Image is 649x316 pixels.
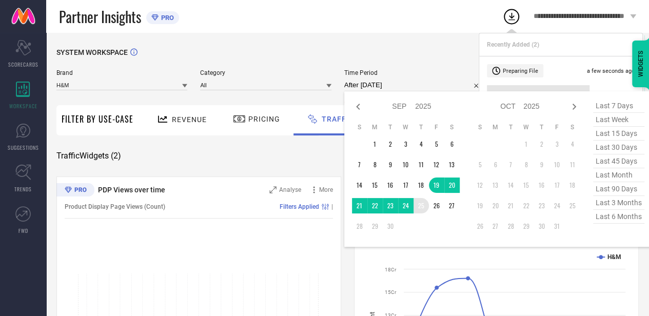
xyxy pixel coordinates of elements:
th: Tuesday [383,123,398,131]
th: Friday [549,123,565,131]
text: 15Cr [385,289,397,295]
span: a few seconds ago [587,68,635,74]
td: Mon Oct 27 2025 [488,219,503,234]
th: Saturday [565,123,580,131]
td: Sat Oct 04 2025 [565,136,580,152]
td: Fri Oct 17 2025 [549,177,565,193]
span: SUGGESTIONS [8,144,39,151]
td: Thu Oct 23 2025 [534,198,549,213]
span: Brand [56,69,187,76]
td: Sun Oct 19 2025 [473,198,488,213]
span: PRO [159,14,174,22]
span: | [331,203,333,210]
td: Tue Oct 07 2025 [503,157,519,172]
td: Sat Sep 13 2025 [444,157,460,172]
td: Fri Oct 31 2025 [549,219,565,234]
td: Sat Oct 18 2025 [565,177,580,193]
span: last 30 days [593,141,644,154]
span: last 90 days [593,182,644,196]
span: SCORECARDS [8,61,38,68]
span: Traffic [322,115,354,123]
th: Monday [488,123,503,131]
td: Sun Oct 12 2025 [473,177,488,193]
td: Thu Sep 18 2025 [414,177,429,193]
td: Mon Sep 29 2025 [367,219,383,234]
span: last 6 months [593,210,644,224]
td: Tue Sep 02 2025 [383,136,398,152]
td: Sun Sep 28 2025 [352,219,367,234]
td: Thu Sep 04 2025 [414,136,429,152]
td: Fri Oct 10 2025 [549,157,565,172]
span: TRENDS [14,185,32,193]
th: Thursday [414,123,429,131]
td: Sun Sep 07 2025 [352,157,367,172]
span: Analyse [279,186,301,193]
div: Premium [56,183,94,199]
span: last 7 days [593,99,644,113]
td: Wed Oct 29 2025 [519,219,534,234]
td: Mon Oct 06 2025 [488,157,503,172]
td: Wed Oct 15 2025 [519,177,534,193]
td: Wed Sep 10 2025 [398,157,414,172]
td: Tue Sep 16 2025 [383,177,398,193]
td: Fri Oct 03 2025 [549,136,565,152]
text: H&M [607,253,621,261]
td: Wed Oct 08 2025 [519,157,534,172]
td: Thu Sep 25 2025 [414,198,429,213]
span: last month [593,168,644,182]
td: Thu Oct 30 2025 [534,219,549,234]
td: Mon Sep 15 2025 [367,177,383,193]
span: Revenue [172,115,207,124]
span: last 45 days [593,154,644,168]
div: Next month [568,101,580,113]
td: Wed Oct 22 2025 [519,198,534,213]
span: PDP Views over time [98,186,165,194]
td: Fri Sep 12 2025 [429,157,444,172]
td: Tue Sep 30 2025 [383,219,398,234]
span: Traffic Widgets ( 2 ) [56,151,121,161]
td: Tue Sep 09 2025 [383,157,398,172]
span: More [319,186,333,193]
td: Tue Oct 28 2025 [503,219,519,234]
div: Open download list [502,7,521,26]
span: Pricing [248,115,280,123]
td: Wed Sep 03 2025 [398,136,414,152]
td: Mon Sep 01 2025 [367,136,383,152]
td: Sat Sep 06 2025 [444,136,460,152]
div: Previous month [352,101,364,113]
td: Fri Sep 05 2025 [429,136,444,152]
span: FWD [18,227,28,234]
td: Wed Sep 24 2025 [398,198,414,213]
td: Mon Sep 08 2025 [367,157,383,172]
span: last 3 months [593,196,644,210]
td: Tue Oct 21 2025 [503,198,519,213]
td: Sun Sep 21 2025 [352,198,367,213]
td: Thu Oct 09 2025 [534,157,549,172]
th: Friday [429,123,444,131]
span: SYSTEM WORKSPACE [56,48,128,56]
span: Category [200,69,331,76]
td: Sun Oct 05 2025 [473,157,488,172]
span: Recently Added ( 2 ) [487,41,539,48]
th: Wednesday [519,123,534,131]
td: Wed Sep 17 2025 [398,177,414,193]
td: Fri Oct 24 2025 [549,198,565,213]
td: Sat Sep 27 2025 [444,198,460,213]
td: Fri Sep 26 2025 [429,198,444,213]
td: Fri Sep 19 2025 [429,177,444,193]
span: Filter By Use-Case [62,113,133,125]
span: last week [593,113,644,127]
span: Time Period [344,69,483,76]
td: Mon Oct 13 2025 [488,177,503,193]
td: Sat Oct 25 2025 [565,198,580,213]
input: Select time period [344,79,483,91]
th: Monday [367,123,383,131]
th: Sunday [352,123,367,131]
td: Thu Oct 02 2025 [534,136,549,152]
th: Wednesday [398,123,414,131]
td: Thu Oct 16 2025 [534,177,549,193]
td: Mon Sep 22 2025 [367,198,383,213]
text: 18Cr [385,267,397,272]
td: Sun Oct 26 2025 [473,219,488,234]
span: Preparing File [503,68,538,74]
